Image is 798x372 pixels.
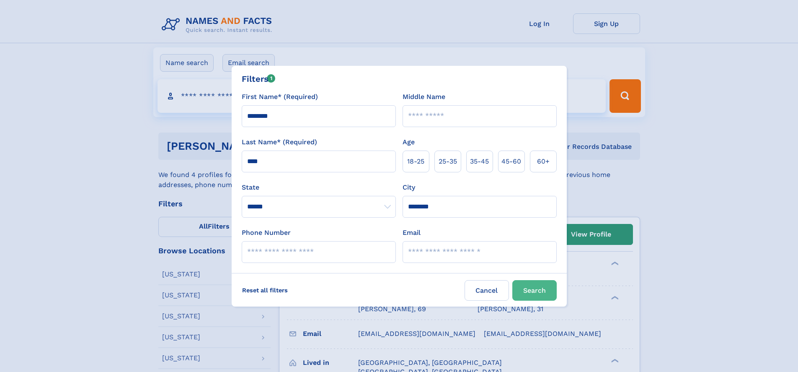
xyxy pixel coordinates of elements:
[512,280,557,301] button: Search
[470,156,489,166] span: 35‑45
[465,280,509,301] label: Cancel
[501,156,521,166] span: 45‑60
[403,92,445,102] label: Middle Name
[242,228,291,238] label: Phone Number
[237,280,293,300] label: Reset all filters
[403,228,421,238] label: Email
[242,92,318,102] label: First Name* (Required)
[403,137,415,147] label: Age
[439,156,457,166] span: 25‑35
[403,182,415,193] label: City
[242,137,317,147] label: Last Name* (Required)
[407,156,424,166] span: 18‑25
[242,182,396,193] label: State
[537,156,550,166] span: 60+
[242,73,276,85] div: Filters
